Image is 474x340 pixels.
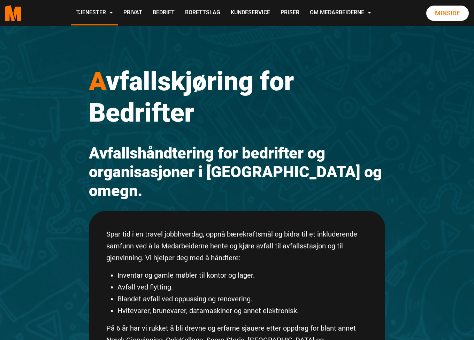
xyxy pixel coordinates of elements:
[147,1,180,25] a: Bedrift
[89,66,106,96] span: A
[89,144,385,200] h2: Avfallshåndtering for bedrifter og organisasjoner i [GEOGRAPHIC_DATA] og omegn.
[426,6,469,21] a: Minside
[117,305,368,317] li: Hvitevarer, brunevarer, datamaskiner og annet elektronisk.
[180,1,225,25] a: Borettslag
[118,1,147,25] a: Privat
[225,1,275,25] a: Kundeservice
[275,1,305,25] a: Priser
[106,228,368,264] p: Spar tid i en travel jobbhverdag, oppnå bærekraftsmål og bidra til et inkluderende samfunn ved å ...
[117,281,368,293] li: Avfall ved flytting.
[117,269,368,281] li: Inventar og gamle møbler til kontor og lager.
[89,65,385,128] h1: vfallskjøring for Bedrifter
[305,1,376,25] a: Om Medarbeiderne
[117,293,368,305] li: Blandet avfall ved oppussing og renovering.
[71,1,118,25] a: Tjenester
